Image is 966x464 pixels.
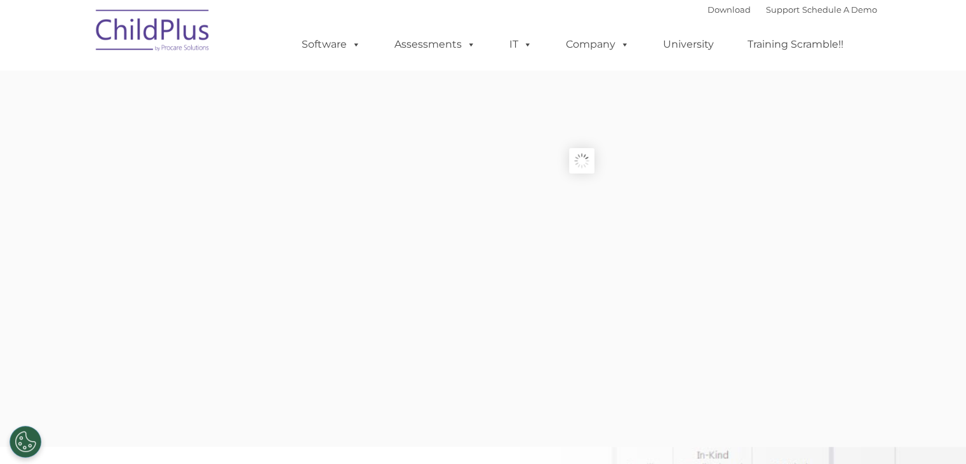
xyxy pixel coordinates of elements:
[553,32,642,57] a: Company
[10,426,41,458] button: Cookies Settings
[650,32,727,57] a: University
[708,4,877,15] font: |
[766,4,800,15] a: Support
[382,32,488,57] a: Assessments
[90,1,217,64] img: ChildPlus by Procare Solutions
[289,32,373,57] a: Software
[802,4,877,15] a: Schedule A Demo
[708,4,751,15] a: Download
[735,32,856,57] a: Training Scramble!!
[497,32,545,57] a: IT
